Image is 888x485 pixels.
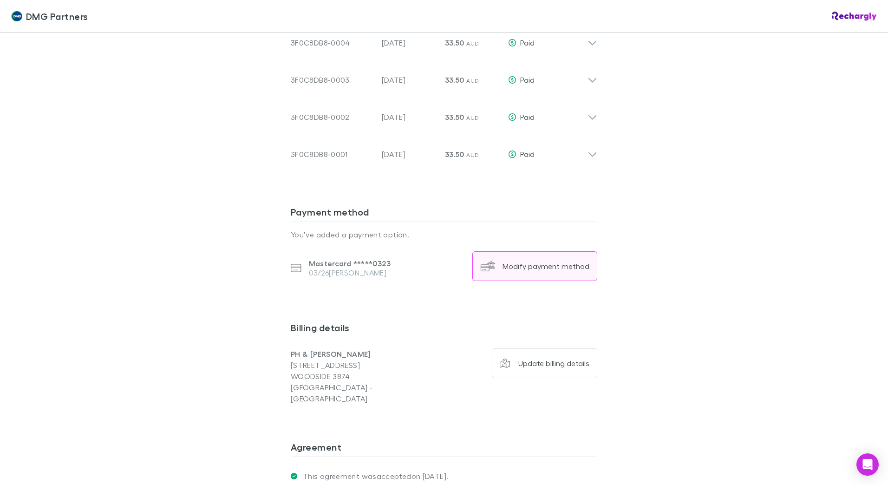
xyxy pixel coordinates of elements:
div: 3F0C8DB8-0001[DATE]33.50 AUDPaid [283,132,605,169]
button: Update billing details [492,348,598,378]
span: Paid [520,112,535,121]
div: 3F0C8DB8-0003 [291,74,374,85]
div: Update billing details [518,359,589,368]
span: 33.50 [445,75,464,85]
div: 3F0C8DB8-0004 [291,37,374,48]
p: This agreement was accepted on [DATE] . [297,472,448,481]
div: 3F0C8DB8-0001 [291,149,374,160]
span: DMG Partners [26,9,88,23]
h3: Agreement [291,441,597,456]
p: [STREET_ADDRESS] [291,360,444,371]
div: Open Intercom Messenger [856,453,879,476]
span: AUD [466,151,479,158]
img: Modify payment method's Logo [480,259,495,274]
span: AUD [466,77,479,84]
p: PH & [PERSON_NAME] [291,348,444,360]
h3: Payment method [291,206,597,221]
span: 33.50 [445,112,464,122]
span: Paid [520,75,535,84]
p: [DATE] [382,74,437,85]
p: [DATE] [382,37,437,48]
h3: Billing details [291,322,597,337]
p: 03/26 [PERSON_NAME] [309,268,391,277]
span: AUD [466,40,479,47]
div: 3F0C8DB8-0002 [291,111,374,123]
p: [DATE] [382,149,437,160]
div: 3F0C8DB8-0003[DATE]33.50 AUDPaid [283,58,605,95]
p: WOODSIDE 3874 [291,371,444,382]
div: Modify payment method [503,262,589,271]
p: [GEOGRAPHIC_DATA] - [GEOGRAPHIC_DATA] [291,382,444,404]
p: You’ve added a payment option. [291,229,597,240]
span: Paid [520,38,535,47]
div: 3F0C8DB8-0004[DATE]33.50 AUDPaid [283,20,605,58]
div: 3F0C8DB8-0002[DATE]33.50 AUDPaid [283,95,605,132]
span: Paid [520,150,535,158]
img: DMG Partners's Logo [11,11,22,22]
span: 33.50 [445,150,464,159]
p: [DATE] [382,111,437,123]
span: AUD [466,114,479,121]
button: Modify payment method [472,251,597,281]
span: 33.50 [445,38,464,47]
img: Rechargly Logo [832,12,877,21]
